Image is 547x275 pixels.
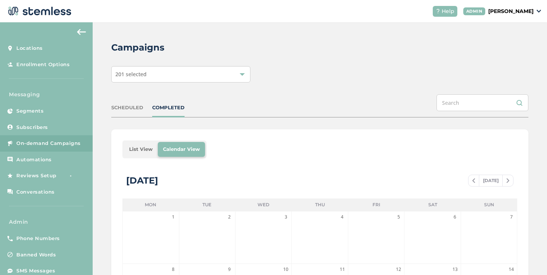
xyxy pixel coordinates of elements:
img: icon_down-arrow-small-66adaf34.svg [537,10,541,13]
span: Phone Numbers [16,235,60,242]
span: Locations [16,45,43,52]
div: SCHEDULED [111,104,143,111]
li: Calendar View [158,142,205,157]
span: Conversations [16,188,55,196]
span: Subscribers [16,124,48,131]
span: Reviews Setup [16,172,57,179]
span: Automations [16,156,52,164]
div: ADMIN [463,7,486,15]
img: glitter-stars-b7820f95.gif [62,168,77,183]
span: Enrollment Options [16,61,70,68]
img: icon-arrow-back-accent-c549486e.svg [77,29,86,35]
input: Search [436,94,528,111]
h2: Campaigns [111,41,164,54]
span: Banned Words [16,251,56,259]
span: SMS Messages [16,267,55,275]
img: logo-dark-0685b13c.svg [6,4,71,19]
div: COMPLETED [152,104,185,111]
img: icon-help-white-03924b79.svg [436,9,440,13]
iframe: Chat Widget [510,239,547,275]
span: On-demand Campaigns [16,140,81,147]
p: [PERSON_NAME] [488,7,534,15]
span: Segments [16,107,44,115]
span: Help [442,7,454,15]
li: List View [124,142,158,157]
span: 201 selected [115,71,147,78]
